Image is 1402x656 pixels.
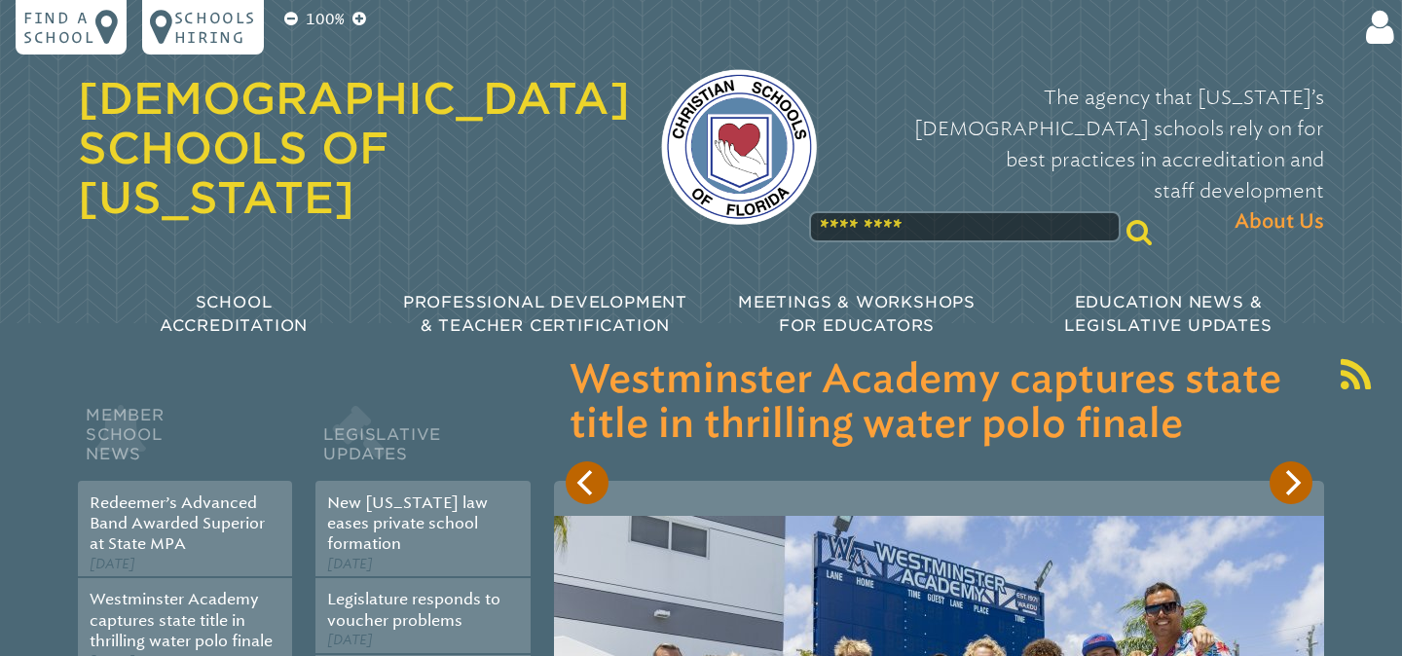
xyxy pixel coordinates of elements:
[90,493,265,554] a: Redeemer’s Advanced Band Awarded Superior at State MPA
[848,82,1324,237] p: The agency that [US_STATE]’s [DEMOGRAPHIC_DATA] schools rely on for best practices in accreditati...
[327,556,373,572] span: [DATE]
[566,461,609,504] button: Previous
[1270,461,1312,504] button: Next
[90,590,273,650] a: Westminster Academy captures state title in thrilling water polo finale
[315,401,530,481] h2: Legislative Updates
[78,401,292,481] h2: Member School News
[1064,293,1272,335] span: Education News & Legislative Updates
[738,293,976,335] span: Meetings & Workshops for Educators
[327,590,500,629] a: Legislature responds to voucher problems
[174,8,256,47] p: Schools Hiring
[302,8,349,31] p: 100%
[327,632,373,648] span: [DATE]
[1235,206,1324,237] span: About Us
[78,73,630,223] a: [DEMOGRAPHIC_DATA] Schools of [US_STATE]
[90,556,135,572] span: [DATE]
[570,358,1309,448] h3: Westminster Academy captures state title in thrilling water polo finale
[160,293,308,335] span: School Accreditation
[661,69,817,225] img: csf-logo-web-colors.png
[23,8,95,47] p: Find a school
[403,293,687,335] span: Professional Development & Teacher Certification
[327,493,488,554] a: New [US_STATE] law eases private school formation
